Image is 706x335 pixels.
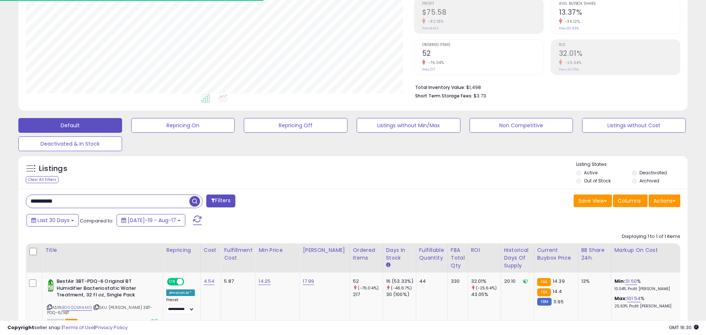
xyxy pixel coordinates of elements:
[422,8,543,18] h2: $75.58
[471,278,501,285] div: 32.01%
[128,217,176,224] span: [DATE]-19 - Aug-17
[614,246,678,254] div: Markup on Cost
[562,60,582,65] small: -25.64%
[303,246,346,254] div: [PERSON_NAME]
[63,324,94,331] a: Terms of Use
[419,278,442,285] div: 44
[386,246,413,262] div: Days In Stock
[80,217,114,224] span: Compared to:
[62,304,92,311] a: B000CMHLMG
[95,324,128,331] a: Privacy Policy
[622,233,680,240] div: Displaying 1 to 1 of 1 items
[166,246,197,254] div: Repricing
[38,217,69,224] span: Last 30 Days
[353,246,380,262] div: Ordered Items
[18,118,122,133] button: Default
[303,278,314,285] a: 17.99
[639,178,659,184] label: Archived
[474,92,486,99] span: $3.73
[131,118,235,133] button: Repricing On
[39,164,67,174] h5: Listings
[415,82,675,91] li: $1,498
[386,278,416,285] div: 16 (53.33%)
[415,93,473,99] b: Short Term Storage Fees:
[584,170,598,176] label: Active
[422,26,438,31] small: Prev: $424
[504,246,531,270] div: Historical Days Of Supply
[614,278,675,292] div: %
[451,246,465,270] div: FBA Total Qty
[57,278,146,300] b: BestAir 3BT-PDQ-6 Original BT Humidifier Bacteriostatic Water Treatment, 32 fl oz, Single Pack
[425,60,444,65] small: -76.04%
[559,67,579,72] small: Prev: 43.05%
[614,304,675,309] p: 25.63% Profit [PERSON_NAME]
[258,246,296,254] div: Min Price
[614,286,675,292] p: 10.04% Profit [PERSON_NAME]
[425,19,444,24] small: -82.18%
[559,49,680,59] h2: 32.01%
[537,278,551,286] small: FBA
[391,285,412,291] small: (-46.67%)
[649,195,680,207] button: Actions
[581,246,608,262] div: BB Share 24h.
[582,118,686,133] button: Listings without Cost
[7,324,128,331] div: seller snap | |
[574,195,612,207] button: Save View
[576,161,687,168] p: Listing States:
[7,324,34,331] strong: Copyright
[45,246,160,254] div: Title
[537,298,552,306] small: FBM
[168,279,177,285] span: ON
[476,285,497,291] small: (-25.64%)
[613,195,648,207] button: Columns
[258,278,271,285] a: 14.25
[553,278,565,285] span: 14.39
[65,319,78,325] span: FBA
[166,297,195,314] div: Preset:
[47,278,55,293] img: 41ZBc4a218L._SL40_.jpg
[618,197,641,204] span: Columns
[206,195,235,207] button: Filters
[353,278,383,285] div: 52
[584,178,611,184] label: Out of Stock
[639,170,667,176] label: Deactivated
[422,43,543,47] span: Ordered Items
[204,278,215,285] a: 4.54
[47,278,157,324] div: ASIN:
[614,295,627,302] b: Max:
[537,288,551,296] small: FBA
[166,289,195,296] div: Amazon AI *
[504,278,528,285] div: 20.10
[611,243,681,272] th: The percentage added to the cost of goods (COGS) that forms the calculator for Min & Max prices.
[415,84,465,90] b: Total Inventory Value:
[559,26,579,31] small: Prev: 20.93%
[47,319,64,325] span: All listings currently available for purchase on Amazon
[581,278,606,285] div: 13%
[422,67,435,72] small: Prev: 217
[422,2,543,6] span: Profit
[183,279,195,285] span: OFF
[451,278,462,285] div: 330
[562,19,580,24] small: -36.12%
[471,246,498,254] div: ROI
[422,49,543,59] h2: 52
[357,118,460,133] button: Listings without Min/Max
[224,278,250,285] div: 5.87
[559,2,680,6] span: Avg. Buybox Share
[117,214,185,227] button: [DATE]-19 - Aug-17
[386,262,391,268] small: Days In Stock.
[224,246,252,262] div: Fulfillment Cost
[470,118,573,133] button: Non Competitive
[244,118,347,133] button: Repricing Off
[625,278,637,285] a: 31.50
[553,298,564,305] span: 11.95
[559,43,680,47] span: ROI
[47,304,152,316] span: | SKU: [PERSON_NAME] 3BT-PDQ-6/3BT
[669,324,699,331] span: 2025-09-17 16:30 GMT
[614,295,675,309] div: %
[553,288,562,295] span: 14.4
[353,291,383,298] div: 217
[537,246,575,262] div: Current Buybox Price
[559,8,680,18] h2: 13.37%
[471,291,501,298] div: 43.05%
